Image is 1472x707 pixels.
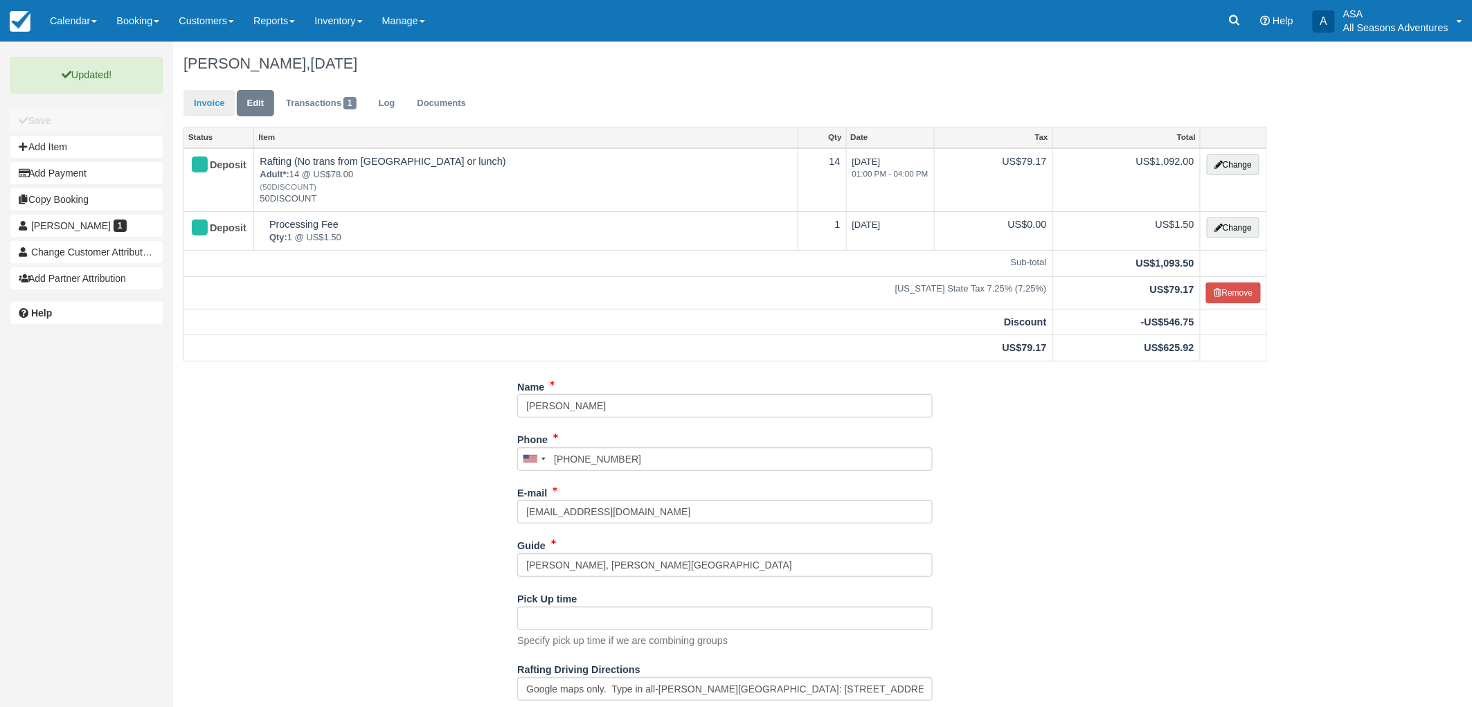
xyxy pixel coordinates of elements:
[1207,154,1259,175] button: Change
[260,181,792,193] em: (50DISCOUNT)
[184,127,253,147] a: Status
[269,232,287,242] strong: Qty
[1313,10,1335,33] div: A
[31,307,52,319] b: Help
[183,55,1267,72] h1: [PERSON_NAME],
[260,193,792,206] em: 50DISCOUNT
[1141,316,1194,328] strong: -US$546.75
[935,127,1052,147] a: Tax
[10,136,163,158] button: Add Item
[276,90,367,117] a: Transactions1
[10,109,163,132] button: Save
[934,211,1052,250] td: US$0.00
[852,168,928,180] em: 01:00 PM - 04:00 PM
[31,247,156,258] span: Change Customer Attribution
[1273,15,1293,26] span: Help
[254,211,798,250] td: Processing Fee
[28,115,51,126] b: Save
[1150,284,1194,295] strong: US$79.17
[343,97,357,109] span: 1
[254,148,798,212] td: Rafting (No trans from [GEOGRAPHIC_DATA] or lunch)
[517,587,577,607] label: Pick Up time
[1260,16,1270,26] i: Help
[190,154,236,177] div: Deposit
[310,55,357,72] span: [DATE]
[260,169,289,179] strong: Adult*
[1343,7,1448,21] p: ASA
[10,302,163,324] a: Help
[517,428,548,447] label: Phone
[517,634,728,648] p: Specify pick up time if we are combining groups
[852,220,881,230] span: [DATE]
[10,267,163,289] button: Add Partner Attribution
[517,534,546,553] label: Guide
[1004,316,1047,328] strong: Discount
[518,448,550,470] div: United States: +1
[852,156,928,180] span: [DATE]
[1207,217,1259,238] button: Change
[1206,283,1261,303] button: Remove
[517,658,640,677] label: Rafting Driving Directions
[1145,342,1194,353] strong: US$625.92
[10,241,163,263] button: Change Customer Attribution
[237,90,274,117] a: Edit
[517,481,547,501] label: E-mail
[190,283,1047,296] em: [US_STATE] State Tax 7.25% (7.25%)
[1136,258,1194,269] strong: US$1,093.50
[183,90,235,117] a: Invoice
[190,217,236,240] div: Deposit
[1343,21,1448,35] p: All Seasons Adventures
[1053,127,1200,147] a: Total
[10,57,163,93] p: Updated!
[1052,211,1200,250] td: US$1.50
[10,215,163,237] a: [PERSON_NAME] 1
[10,11,30,32] img: checkfront-main-nav-mini-logo.png
[254,127,798,147] a: Item
[798,211,846,250] td: 1
[406,90,476,117] a: Documents
[190,256,1047,269] em: Sub-total
[114,220,127,232] span: 1
[847,127,934,147] a: Date
[368,90,406,117] a: Log
[260,168,792,193] em: 14 @ US$78.00
[517,375,544,395] label: Name
[1003,342,1047,353] strong: US$79.17
[798,127,846,147] a: Qty
[798,148,846,212] td: 14
[10,162,163,184] button: Add Payment
[269,231,792,244] em: 1 @ US$1.50
[1052,148,1200,212] td: US$1,092.00
[934,148,1052,212] td: US$79.17
[31,220,111,231] span: [PERSON_NAME]
[10,188,163,211] button: Copy Booking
